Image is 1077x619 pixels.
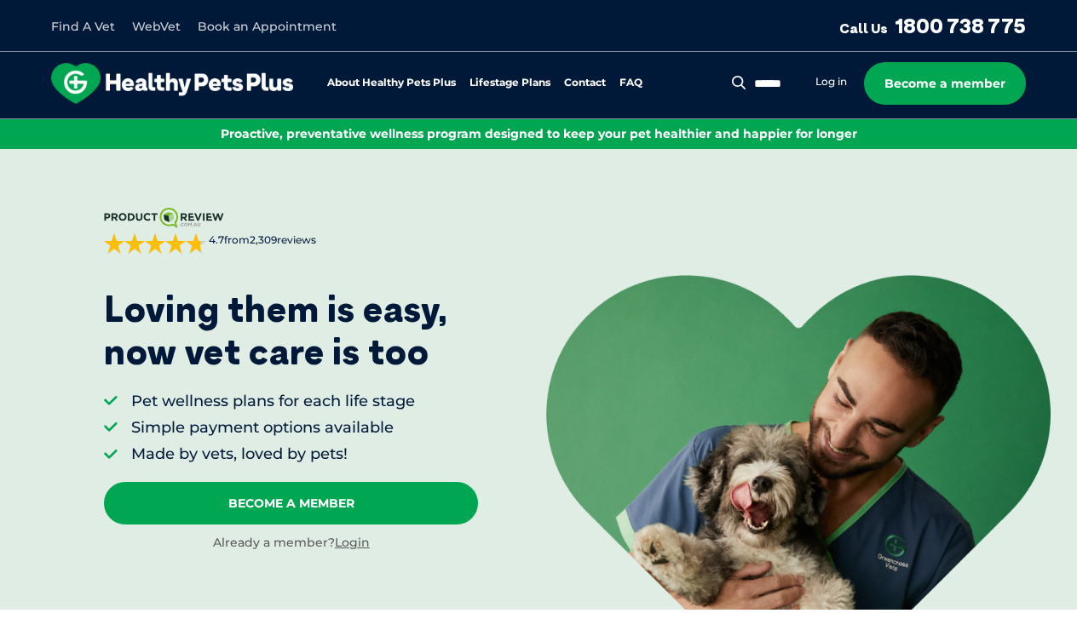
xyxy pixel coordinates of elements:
a: Contact [564,77,606,89]
a: 4.7from2,309reviews [104,208,478,254]
a: Book an Appointment [198,19,337,34]
div: 4.7 out of 5 stars [104,233,206,254]
a: FAQ [619,77,642,89]
span: 2,309 reviews [250,233,316,246]
strong: 4.7 [209,233,224,246]
a: Become A Member [104,482,478,524]
a: Call Us1800 738 775 [839,13,1026,38]
span: Call Us [839,20,888,37]
a: WebVet [132,19,181,34]
span: Proactive, preventative wellness program designed to keep your pet healthier and happier for longer [221,126,857,141]
a: Log in [815,75,847,89]
img: <p>Loving them is easy, <br /> now vet care is too</p> [546,275,1051,610]
a: Lifestage Plans [469,77,550,89]
div: Already a member? [104,535,478,552]
li: Made by vets, loved by pets! [131,444,415,465]
span: from [206,233,316,248]
a: Login [335,535,370,550]
p: Loving them is easy, now vet care is too [104,288,448,374]
a: Become a member [864,62,1026,105]
a: About Healthy Pets Plus [327,77,456,89]
li: Pet wellness plans for each life stage [131,391,415,412]
img: hpp-logo [51,63,293,104]
button: Search [729,74,750,91]
a: Find A Vet [51,19,115,34]
li: Simple payment options available [131,417,415,438]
